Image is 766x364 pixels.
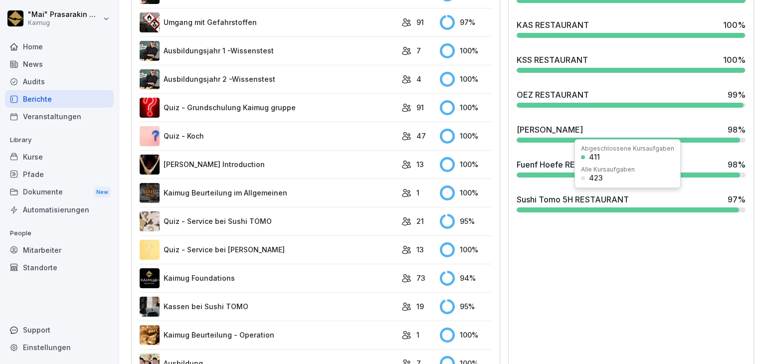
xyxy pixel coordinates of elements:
div: Sushi Tomo 5H RESTAURANT [517,193,629,205]
img: ejcw8pgrsnj3kwnpxq2wy9us.png [140,155,160,175]
p: 91 [416,17,424,27]
a: Berichte [5,90,114,108]
img: vu7fopty42ny43mjush7cma0.png [140,183,160,203]
a: Sushi Tomo 5H RESTAURANT97% [513,189,750,216]
p: 1 [416,187,419,198]
img: ima4gw5kbha2jc8jl1pti4b9.png [140,98,160,118]
img: emg2a556ow6sapjezcrppgxh.png [140,240,160,260]
a: Kaimug Beurteilung im Allgemeinen [140,183,396,203]
div: 100 % [723,19,746,31]
div: 100 % [440,129,492,144]
a: Kurse [5,148,114,166]
div: KAS RESTAURANT [517,19,589,31]
a: Ausbildungsjahr 2 -Wissenstest [140,69,396,89]
div: 100 % [440,43,492,58]
p: 19 [416,301,424,312]
p: 4 [416,74,421,84]
div: 100 % [440,157,492,172]
a: Kaimug Foundations [140,268,396,288]
p: 7 [416,45,421,56]
div: Fuenf Hoefe RESTAURANT [517,159,619,171]
div: 98 % [728,124,746,136]
p: Library [5,132,114,148]
p: 21 [416,216,424,226]
a: Audits [5,73,114,90]
a: News [5,55,114,73]
a: Quiz - Grundschulung Kaimug gruppe [140,98,396,118]
a: Kaimug Beurteilung - Operation [140,325,396,345]
a: Umgang mit Gefahrstoffen [140,12,396,32]
a: KSS RESTAURANT100% [513,50,750,77]
div: Alle Kursaufgaben [581,167,635,173]
a: KAS RESTAURANT100% [513,15,750,42]
a: Ausbildungsjahr 1 -Wissenstest [140,41,396,61]
img: p7t4hv9nngsgdpqtll45nlcz.png [140,268,160,288]
a: Home [5,38,114,55]
a: Quiz - Service bei [PERSON_NAME] [140,240,396,260]
a: OEZ RESTAURANT99% [513,85,750,112]
div: 100 % [440,328,492,343]
a: Fuenf Hoefe RESTAURANT98% [513,155,750,182]
a: Automatisierungen [5,201,114,218]
img: a8zimp7ircwqkepy38eko2eu.png [140,297,160,317]
img: pak566alvbcplycpy5gzgq7j.png [140,211,160,231]
div: 100 % [440,72,492,87]
p: 91 [416,102,424,113]
img: m7c771e1b5zzexp1p9raqxk8.png [140,41,160,61]
a: Pfade [5,166,114,183]
div: 100 % [440,242,492,257]
div: 99 % [728,89,746,101]
a: Veranstaltungen [5,108,114,125]
div: OEZ RESTAURANT [517,89,589,101]
div: 100 % [440,185,492,200]
a: DokumenteNew [5,183,114,201]
div: 95 % [440,214,492,229]
a: Quiz - Koch [140,126,396,146]
p: 47 [416,131,426,141]
img: ro33qf0i8ndaw7nkfv0stvse.png [140,12,160,32]
p: 73 [416,273,425,283]
div: 423 [589,175,603,182]
img: iuke5jdbrlurc4xfk18k6vt7.png [140,325,160,345]
div: Abgeschlossene Kursaufgaben [581,146,674,152]
a: [PERSON_NAME]98% [513,120,750,147]
img: t7brl8l3g3sjoed8o8dm9hn8.png [140,126,160,146]
p: 13 [416,244,424,255]
img: kdhala7dy4uwpjq3l09r8r31.png [140,69,160,89]
a: Standorte [5,259,114,276]
div: 411 [589,154,600,161]
p: "Mai" Prasarakin Natechnanok [28,10,101,19]
div: 97 % [440,15,492,30]
p: 13 [416,159,424,170]
a: Mitarbeiter [5,241,114,259]
div: 100 % [440,100,492,115]
p: Kaimug [28,19,101,26]
a: Quiz - Service bei Sushi TOMO [140,211,396,231]
p: People [5,225,114,241]
div: 95 % [440,299,492,314]
div: New [94,186,111,198]
div: Support [5,321,114,339]
div: KSS RESTAURANT [517,54,588,66]
div: Dokumente [5,183,114,201]
a: [PERSON_NAME] Introduction [140,155,396,175]
p: 1 [416,330,419,340]
div: 94 % [440,271,492,286]
div: 100 % [723,54,746,66]
div: [PERSON_NAME] [517,124,583,136]
div: 97 % [728,193,746,205]
a: Einstellungen [5,339,114,356]
a: Kassen bei Sushi TOMO [140,297,396,317]
div: 98 % [728,159,746,171]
